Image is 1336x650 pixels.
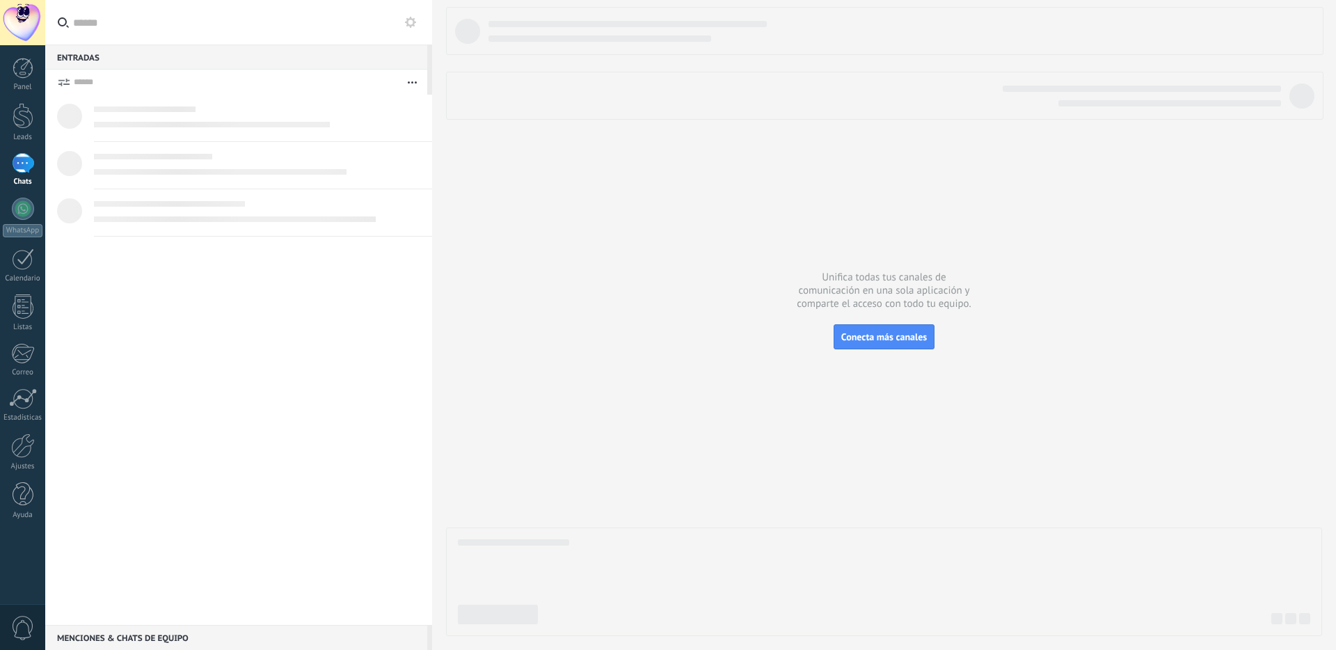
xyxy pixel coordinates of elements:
div: Correo [3,368,43,377]
div: WhatsApp [3,224,42,237]
div: Panel [3,83,43,92]
div: Ajustes [3,462,43,471]
div: Leads [3,133,43,142]
div: Estadísticas [3,413,43,422]
div: Entradas [45,45,427,70]
div: Chats [3,177,43,187]
button: Conecta más canales [834,324,935,349]
span: Conecta más canales [841,331,927,343]
div: Calendario [3,274,43,283]
div: Menciones & Chats de equipo [45,625,427,650]
div: Listas [3,323,43,332]
div: Ayuda [3,511,43,520]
